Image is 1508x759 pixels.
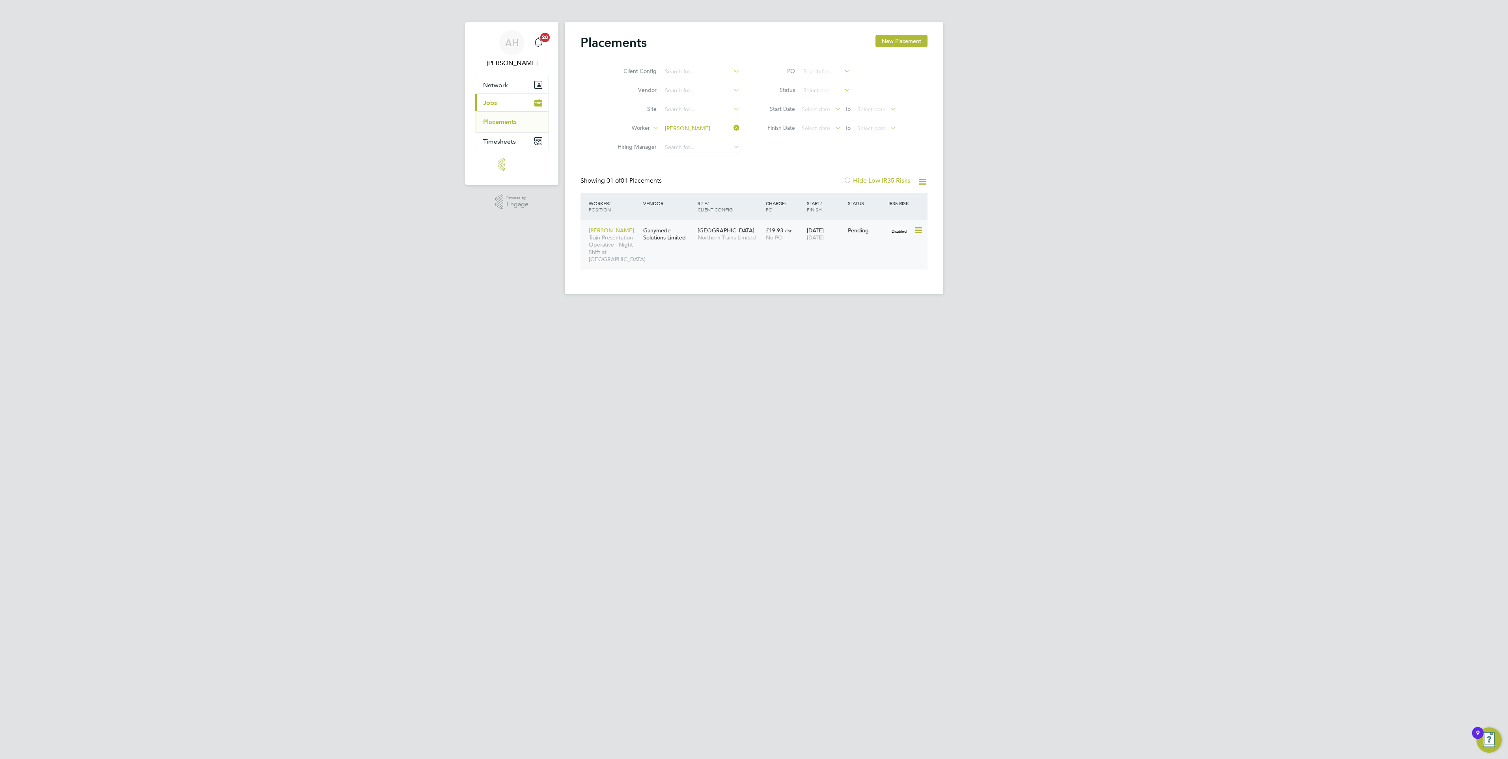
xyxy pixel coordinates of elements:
[843,123,853,133] span: To
[801,85,851,96] input: Select one
[662,123,740,134] input: Search for...
[662,104,740,115] input: Search for...
[1476,733,1480,743] div: 9
[887,196,914,210] div: IR35 Risk
[698,234,762,241] span: Northern Trains Limited
[805,223,846,245] div: [DATE]
[857,125,886,132] span: Select date
[760,124,795,131] label: Finish Date
[760,86,795,93] label: Status
[848,227,885,234] div: Pending
[801,66,851,77] input: Search for...
[802,106,830,113] span: Select date
[857,106,886,113] span: Select date
[611,67,657,75] label: Client Config
[475,94,549,111] button: Jobs
[766,227,783,234] span: £19.93
[475,158,549,171] a: Go to home page
[580,177,663,185] div: Showing
[483,99,497,107] span: Jobs
[760,105,795,112] label: Start Date
[843,104,853,114] span: To
[662,66,740,77] input: Search for...
[641,196,696,210] div: Vendor
[805,196,846,217] div: Start
[589,200,611,213] span: / Position
[589,227,634,234] span: [PERSON_NAME]
[641,223,696,245] div: Ganymede Solutions Limited
[611,105,657,112] label: Site
[506,201,528,208] span: Engage
[505,37,519,48] span: AH
[605,124,650,132] label: Worker
[580,35,647,50] h2: Placements
[475,111,549,132] div: Jobs
[696,196,764,217] div: Site
[611,143,657,150] label: Hiring Manager
[662,142,740,153] input: Search for...
[475,30,549,68] a: AH[PERSON_NAME]
[844,177,910,185] label: Hide Low IR35 Risks
[465,22,558,185] nav: Main navigation
[1476,727,1502,753] button: Open Resource Center, 9 new notifications
[475,58,549,68] span: Amber Holmes
[498,158,526,171] img: northernrailway-logo-retina.png
[875,35,928,47] button: New Placement
[483,118,517,125] a: Placements
[495,194,529,209] a: Powered byEngage
[888,226,910,236] span: Disabled
[475,76,549,93] button: Network
[611,86,657,93] label: Vendor
[662,85,740,96] input: Search for...
[483,138,516,145] span: Timesheets
[807,200,822,213] span: / Finish
[802,125,830,132] span: Select date
[766,200,786,213] span: / PO
[540,33,550,42] span: 20
[607,177,662,185] span: 01 Placements
[587,196,641,217] div: Worker
[587,222,928,229] a: [PERSON_NAME]Train Presentation Operative - Night Shift at [GEOGRAPHIC_DATA]Ganymede Solutions Li...
[530,30,546,55] a: 20
[475,133,549,150] button: Timesheets
[846,196,887,210] div: Status
[760,67,795,75] label: PO
[807,234,824,241] span: [DATE]
[506,194,528,201] span: Powered by
[589,234,639,263] span: Train Presentation Operative - Night Shift at [GEOGRAPHIC_DATA]
[764,196,805,217] div: Charge
[766,234,783,241] span: No PO
[698,227,754,234] span: [GEOGRAPHIC_DATA]
[483,81,508,89] span: Network
[785,228,791,234] span: / hr
[607,177,621,185] span: 01 of
[698,200,733,213] span: / Client Config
